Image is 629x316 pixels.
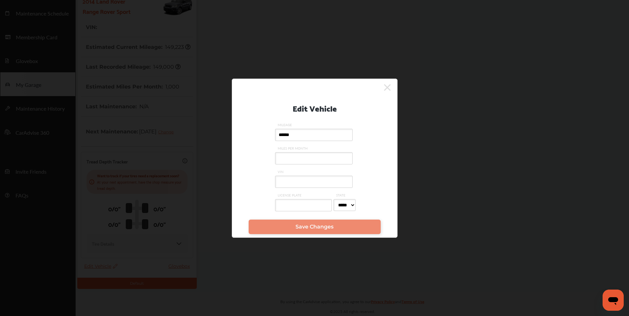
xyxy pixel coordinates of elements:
[275,129,353,141] input: MILEAGE
[275,123,354,127] span: MILEAGE
[275,176,353,188] input: VIN
[275,169,354,174] span: VIN
[293,101,337,115] p: Edit Vehicle
[333,199,356,211] select: STATE
[275,146,354,151] span: MILES PER MONTH
[275,199,332,211] input: LICENSE PLATE
[296,224,333,230] span: Save Changes
[275,152,353,164] input: MILES PER MONTH
[249,220,381,234] a: Save Changes
[275,193,333,197] span: LICENSE PLATE
[333,193,357,197] span: STATE
[603,290,624,311] iframe: Button to launch messaging window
